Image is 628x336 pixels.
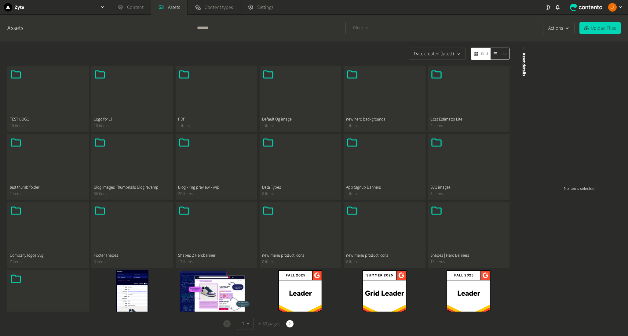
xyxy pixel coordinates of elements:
span: Shapes | Hero Banners [430,252,507,259]
button: Actions [543,22,575,34]
button: Data Types6 items [260,134,341,200]
button: Default Og image1 items [260,66,341,132]
span: App SIgnup Banners [346,184,423,191]
button: new menu product icons0 items [260,202,341,268]
span: Data Types [262,184,339,191]
span: PDF [178,116,255,123]
span: 1 items [262,123,339,129]
span: TEST LOGO [10,116,86,123]
button: App SIgnup Banners1 items [344,134,425,200]
button: PDF1 items [176,66,257,132]
span: Company logos Svg [10,252,86,259]
span: Logo for LP [94,116,170,123]
button: new menu product icons6 items [344,202,425,268]
span: Shapes 2 Herobanner [178,252,255,259]
button: Date created (latest) [409,48,466,60]
span: 3 items [94,259,170,265]
h2: Zyte [15,4,24,11]
button: Shapes 2 Herobanner17 items [176,202,257,268]
button: TEST LOGO10 items [7,66,89,132]
img: Josu Escalada [608,3,617,12]
button: Footer shapes3 items [91,202,173,268]
button: 1 [237,318,254,330]
span: Cost Estimator Lite [430,116,507,123]
span: 6 items [346,259,423,265]
button: Cost Estimator Lite2 items [428,66,509,132]
button: SVG images8 items [428,134,509,200]
button: test thumb folder1 items [7,134,89,200]
span: test thumb folder [10,184,86,191]
span: 17 items [178,259,255,265]
span: 10 items [10,123,86,129]
button: Shapes | Hero Banners15 items [428,202,509,268]
span: new menu product icons [262,252,339,259]
span: Default Og image [262,116,339,123]
button: Blog Images Thumbnails Blog revamp66 items [91,134,173,200]
span: 66 items [94,191,170,197]
span: 7 items [10,259,86,265]
button: new hero backgrounds1 items [344,66,425,132]
a: Assets [7,23,23,33]
span: Grid [481,51,488,57]
span: 0 items [262,259,339,265]
div: No items selected [530,42,628,336]
span: Content types [205,4,233,11]
span: 1 items [346,123,423,129]
span: new menu product icons [346,252,423,259]
span: 20 items [178,191,255,197]
button: Blog - Img preview - wip20 items [176,134,257,200]
span: 1 items [346,191,423,197]
span: Asset details [521,53,527,76]
span: 8 items [430,191,507,197]
span: 1 items [178,123,255,129]
span: of 39 pages [256,320,280,327]
span: Blog - Img preview - wip [178,184,255,191]
button: Filters [348,23,373,34]
span: Settings [257,4,273,11]
button: Upload Files [579,22,621,34]
span: new hero backgrounds [346,116,423,123]
span: 10 items [94,123,170,129]
span: 15 items [430,259,507,265]
span: 6 items [262,191,339,197]
span: SVG images [430,184,507,191]
button: Logo for LP10 items [91,66,173,132]
span: 1 items [10,191,86,197]
img: Zyte [4,3,12,12]
span: List [501,51,507,57]
button: Company logos Svg7 items [7,202,89,268]
span: Footer shapes [94,252,170,259]
span: Blog Images Thumbnails Blog revamp [94,184,170,191]
span: 2 items [430,123,507,129]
